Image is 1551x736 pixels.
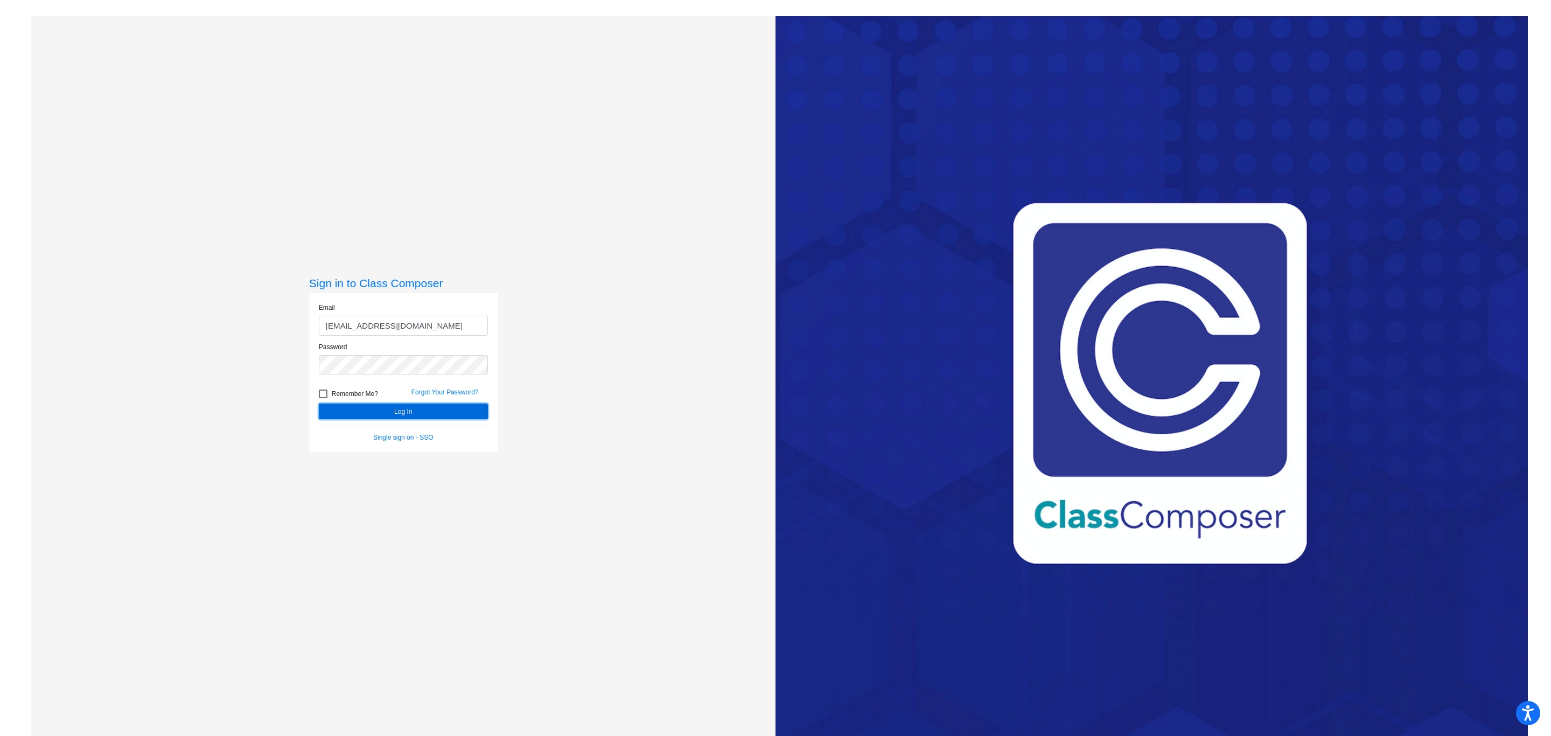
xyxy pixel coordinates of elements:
label: Password [319,342,347,352]
span: Remember Me? [332,387,378,400]
button: Log In [319,404,488,419]
a: Single sign on - SSO [373,434,433,441]
h3: Sign in to Class Composer [309,276,498,290]
a: Forgot Your Password? [411,388,479,396]
label: Email [319,303,335,313]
